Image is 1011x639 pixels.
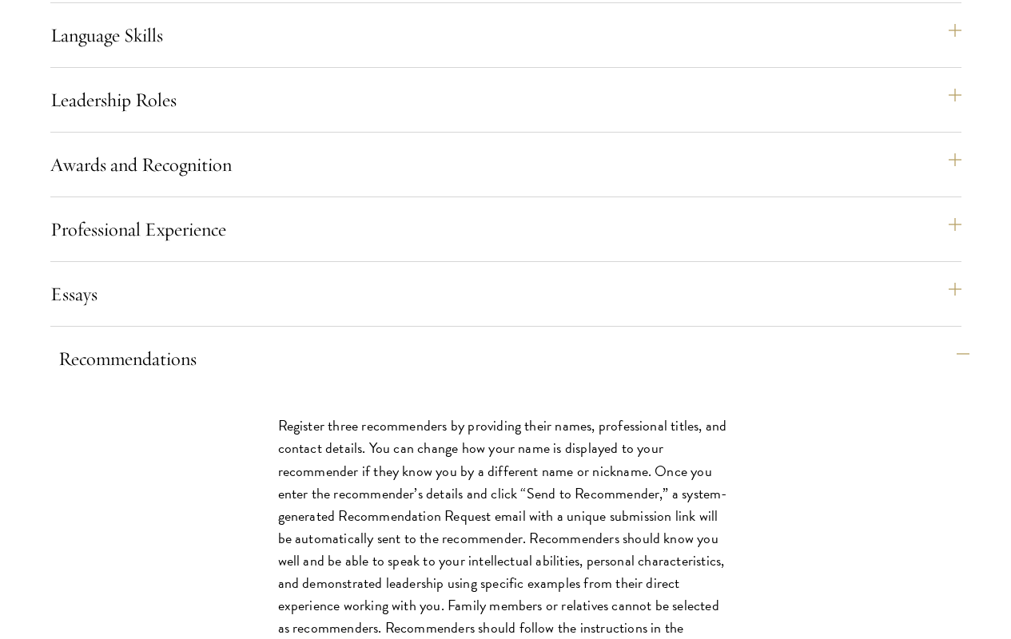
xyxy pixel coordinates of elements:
[50,210,961,248] button: Professional Experience
[50,145,961,184] button: Awards and Recognition
[50,16,961,54] button: Language Skills
[50,275,961,313] button: Essays
[50,81,961,119] button: Leadership Roles
[58,339,969,378] button: Recommendations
